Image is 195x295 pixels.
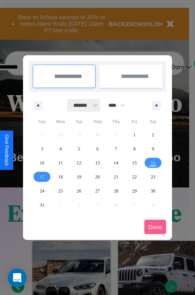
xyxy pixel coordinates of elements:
[125,128,144,142] button: 1
[88,142,106,156] button: 6
[151,156,155,170] span: 16
[144,156,162,170] button: 16
[77,170,82,184] span: 19
[40,156,44,170] span: 10
[4,134,9,166] div: Give Feedback
[125,170,144,184] button: 22
[33,142,51,156] button: 3
[107,170,125,184] button: 21
[133,142,136,156] span: 8
[58,184,63,198] span: 25
[77,184,82,198] span: 26
[70,184,88,198] button: 26
[77,156,82,170] span: 12
[144,184,162,198] button: 30
[33,198,51,212] button: 31
[88,170,106,184] button: 20
[107,142,125,156] button: 7
[132,170,137,184] span: 22
[88,184,106,198] button: 27
[51,184,69,198] button: 25
[125,115,144,128] span: Fri
[152,128,154,142] span: 2
[40,170,44,184] span: 17
[151,184,155,198] span: 30
[144,220,166,234] button: Done
[58,170,63,184] span: 18
[144,142,162,156] button: 9
[59,142,62,156] span: 4
[107,156,125,170] button: 14
[78,142,80,156] span: 5
[40,184,44,198] span: 24
[51,142,69,156] button: 4
[40,198,44,212] span: 31
[51,115,69,128] span: Mon
[125,142,144,156] button: 8
[132,156,137,170] span: 15
[33,115,51,128] span: Sun
[88,115,106,128] span: Wed
[125,184,144,198] button: 29
[107,115,125,128] span: Thu
[152,142,154,156] span: 9
[107,184,125,198] button: 28
[88,156,106,170] button: 13
[95,184,100,198] span: 27
[125,156,144,170] button: 15
[133,128,136,142] span: 1
[58,156,63,170] span: 11
[70,115,88,128] span: Tue
[51,156,69,170] button: 11
[115,142,117,156] span: 7
[70,142,88,156] button: 5
[144,170,162,184] button: 23
[8,269,27,287] div: Open Intercom Messenger
[70,156,88,170] button: 12
[96,142,99,156] span: 6
[41,142,43,156] span: 3
[113,184,118,198] span: 28
[132,184,137,198] span: 29
[151,170,155,184] span: 23
[51,170,69,184] button: 18
[33,156,51,170] button: 10
[144,115,162,128] span: Sat
[33,184,51,198] button: 24
[113,170,118,184] span: 21
[144,128,162,142] button: 2
[113,156,118,170] span: 14
[95,170,100,184] span: 20
[70,170,88,184] button: 19
[95,156,100,170] span: 13
[33,170,51,184] button: 17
